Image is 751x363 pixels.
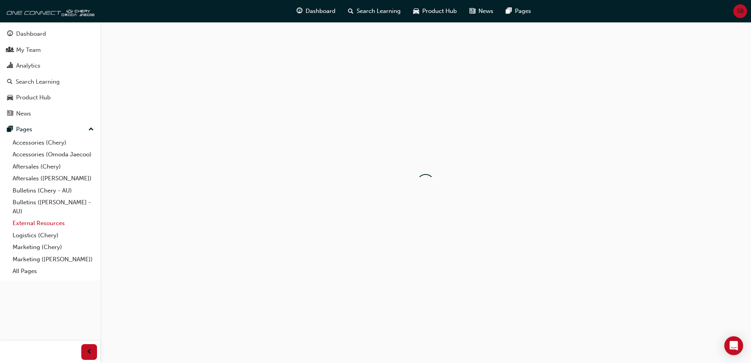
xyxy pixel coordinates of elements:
[16,109,31,118] div: News
[7,31,13,38] span: guage-icon
[7,110,13,117] span: news-icon
[3,75,97,89] a: Search Learning
[7,126,13,133] span: pages-icon
[88,125,94,135] span: up-icon
[16,46,41,55] div: My Team
[7,47,13,54] span: people-icon
[342,3,407,19] a: search-iconSearch Learning
[3,25,97,122] button: DashboardMy TeamAnalyticsSearch LearningProduct HubNews
[297,6,302,16] span: guage-icon
[9,265,97,277] a: All Pages
[16,77,60,86] div: Search Learning
[7,62,13,70] span: chart-icon
[9,217,97,229] a: External Resources
[3,59,97,73] a: Analytics
[407,3,463,19] a: car-iconProduct Hub
[3,122,97,137] button: Pages
[500,3,537,19] a: pages-iconPages
[422,7,457,16] span: Product Hub
[348,6,354,16] span: search-icon
[4,3,94,19] img: oneconnect
[3,27,97,41] a: Dashboard
[515,7,531,16] span: Pages
[3,90,97,105] a: Product Hub
[9,241,97,253] a: Marketing (Chery)
[469,6,475,16] span: news-icon
[737,7,744,16] span: SB
[3,43,97,57] a: My Team
[16,93,51,102] div: Product Hub
[9,196,97,217] a: Bulletins ([PERSON_NAME] - AU)
[9,253,97,266] a: Marketing ([PERSON_NAME])
[7,94,13,101] span: car-icon
[16,61,40,70] div: Analytics
[9,161,97,173] a: Aftersales (Chery)
[478,7,493,16] span: News
[357,7,401,16] span: Search Learning
[724,336,743,355] div: Open Intercom Messenger
[306,7,335,16] span: Dashboard
[16,125,32,134] div: Pages
[463,3,500,19] a: news-iconNews
[86,347,92,357] span: prev-icon
[9,185,97,197] a: Bulletins (Chery - AU)
[3,106,97,121] a: News
[733,4,747,18] button: SB
[16,29,46,38] div: Dashboard
[413,6,419,16] span: car-icon
[7,79,13,86] span: search-icon
[290,3,342,19] a: guage-iconDashboard
[9,148,97,161] a: Accessories (Omoda Jaecoo)
[506,6,512,16] span: pages-icon
[9,137,97,149] a: Accessories (Chery)
[9,229,97,242] a: Logistics (Chery)
[9,172,97,185] a: Aftersales ([PERSON_NAME])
